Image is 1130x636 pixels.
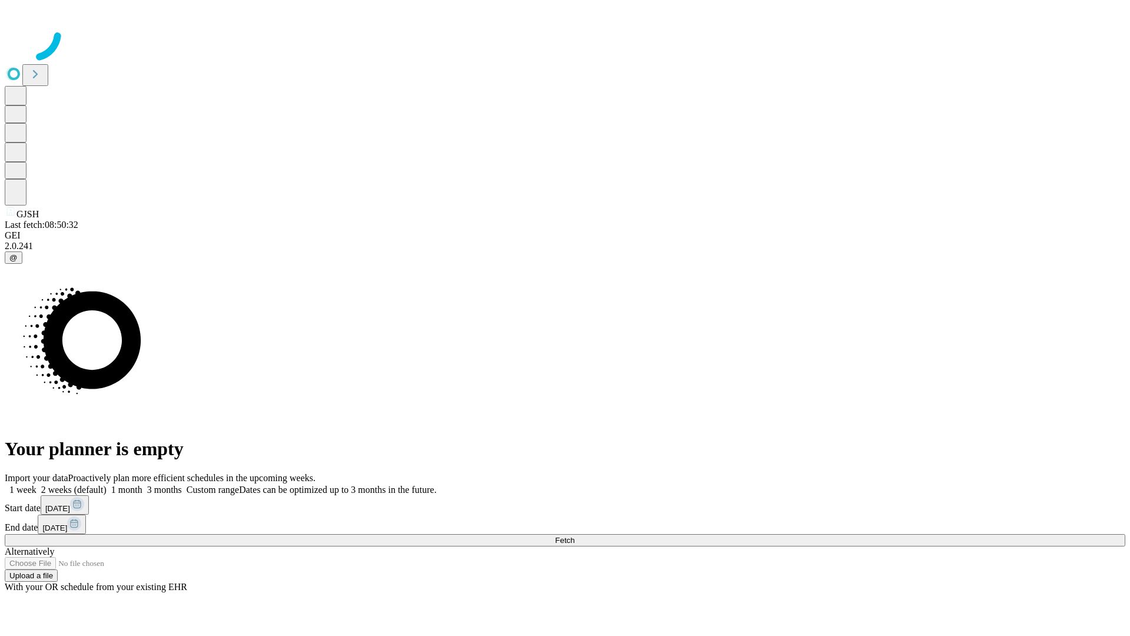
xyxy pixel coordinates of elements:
[68,473,315,483] span: Proactively plan more efficient schedules in the upcoming weeks.
[38,515,86,534] button: [DATE]
[5,534,1125,546] button: Fetch
[147,485,182,495] span: 3 months
[9,485,36,495] span: 1 week
[5,473,68,483] span: Import your data
[5,230,1125,241] div: GEI
[5,515,1125,534] div: End date
[9,253,18,262] span: @
[5,582,187,592] span: With your OR schedule from your existing EHR
[5,569,58,582] button: Upload a file
[555,536,574,545] span: Fetch
[5,438,1125,460] h1: Your planner is empty
[41,485,107,495] span: 2 weeks (default)
[5,546,54,556] span: Alternatively
[111,485,142,495] span: 1 month
[45,504,70,513] span: [DATE]
[5,251,22,264] button: @
[42,524,67,532] span: [DATE]
[187,485,239,495] span: Custom range
[5,220,78,230] span: Last fetch: 08:50:32
[5,495,1125,515] div: Start date
[5,241,1125,251] div: 2.0.241
[239,485,436,495] span: Dates can be optimized up to 3 months in the future.
[41,495,89,515] button: [DATE]
[16,209,39,219] span: GJSH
